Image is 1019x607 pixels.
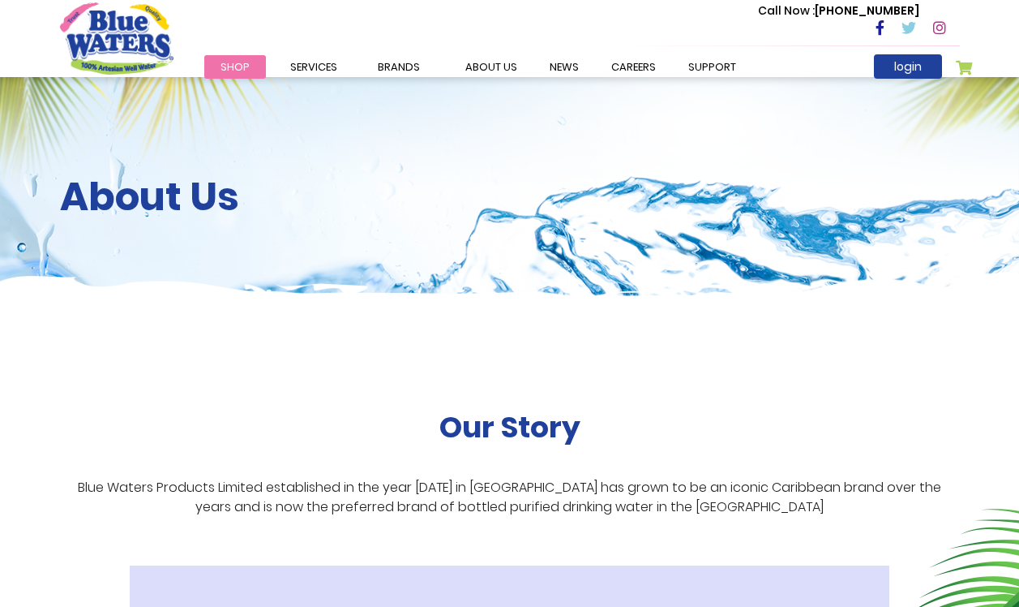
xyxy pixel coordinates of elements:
[60,478,960,517] p: Blue Waters Products Limited established in the year [DATE] in [GEOGRAPHIC_DATA] has grown to be ...
[60,2,173,74] a: store logo
[439,410,580,445] h2: Our Story
[378,59,420,75] span: Brands
[758,2,919,19] p: [PHONE_NUMBER]
[758,2,815,19] span: Call Now :
[874,54,942,79] a: login
[60,174,960,221] h2: About Us
[672,55,752,79] a: support
[290,59,337,75] span: Services
[449,55,533,79] a: about us
[533,55,595,79] a: News
[220,59,250,75] span: Shop
[595,55,672,79] a: careers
